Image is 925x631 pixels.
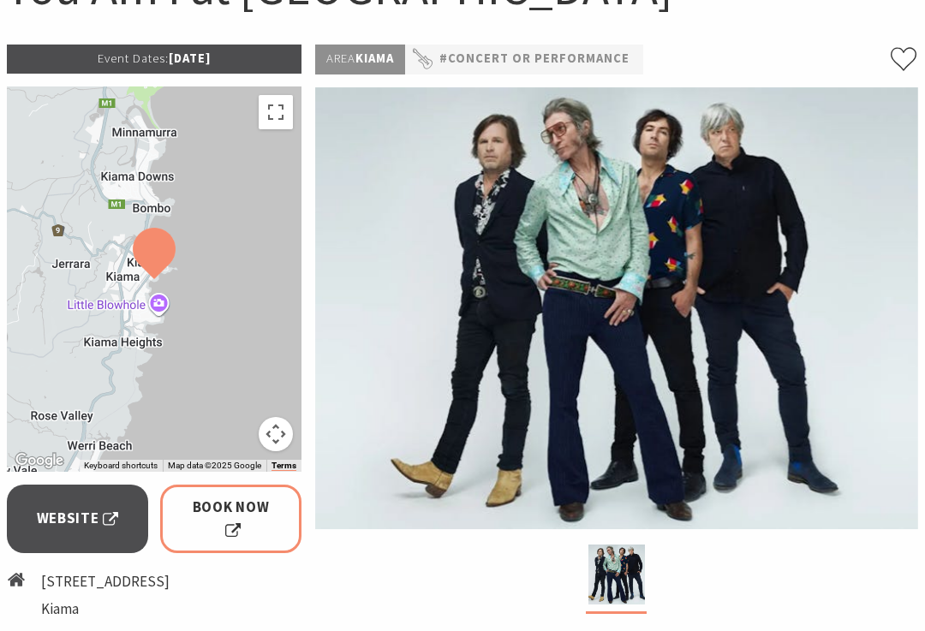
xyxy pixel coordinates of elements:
a: Click to see this area on Google Maps [11,450,68,473]
p: [DATE] [7,45,301,74]
button: Toggle fullscreen view [259,96,293,130]
a: Book Now [160,485,301,554]
img: You Am I [588,545,645,605]
a: Terms (opens in new tab) [272,461,296,472]
img: Google [11,450,68,473]
img: You Am I [315,88,918,530]
span: Website [37,508,119,531]
span: Book Now [184,497,277,543]
p: Kiama [315,45,405,74]
button: Keyboard shortcuts [84,461,158,473]
span: Event Dates: [98,51,169,67]
li: [STREET_ADDRESS] [41,571,207,594]
a: #Concert or Performance [439,50,630,70]
span: Map data ©2025 Google [168,461,261,471]
button: Map camera controls [259,418,293,452]
span: Area [326,51,355,67]
a: Website [7,485,148,554]
li: Kiama [41,598,207,622]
